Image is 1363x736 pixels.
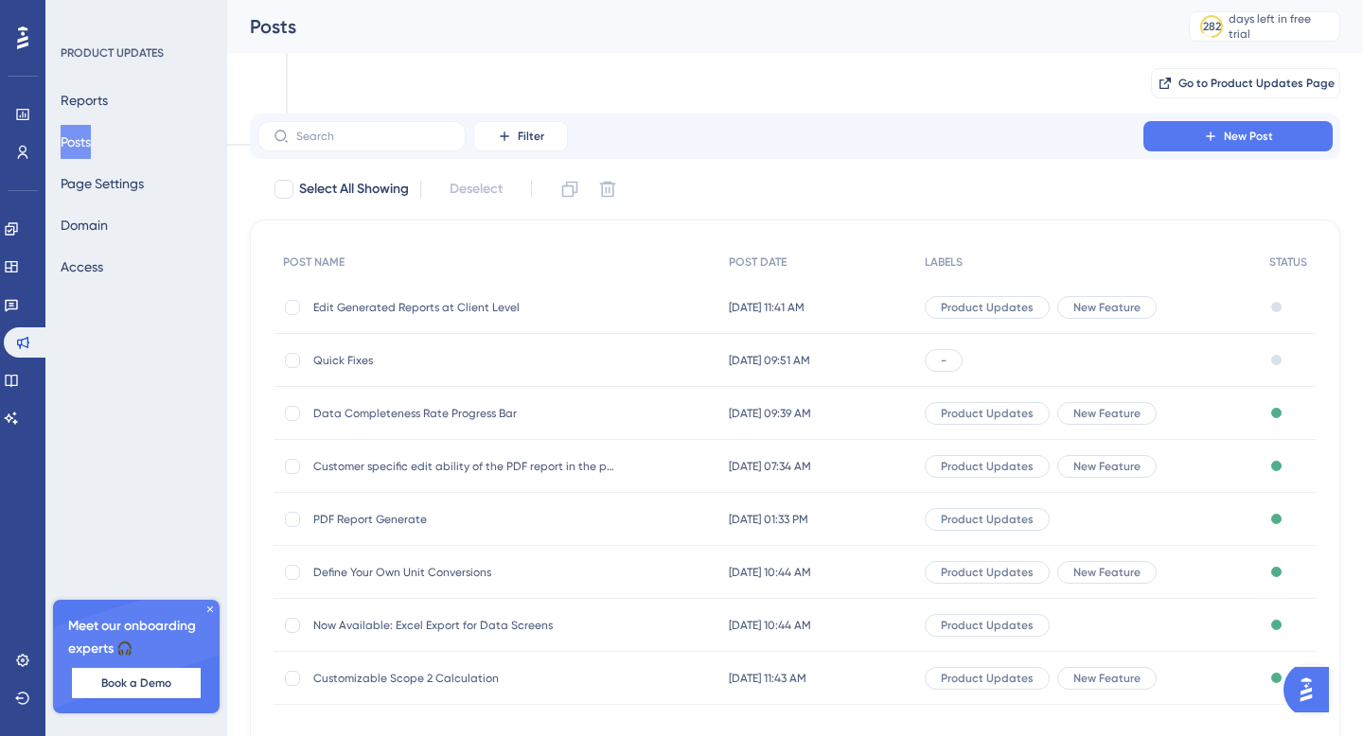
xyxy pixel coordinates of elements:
span: [DATE] 10:44 AM [729,565,811,580]
span: New Feature [1073,300,1141,315]
span: New Feature [1073,671,1141,686]
span: Product Updates [941,406,1034,421]
button: Posts [61,125,91,159]
span: [DATE] 07:34 AM [729,459,811,474]
span: Product Updates [941,618,1034,633]
button: Access [61,250,103,284]
span: PDF Report Generate [313,512,616,527]
span: New Feature [1073,459,1141,474]
span: Filter [518,129,544,144]
iframe: UserGuiding AI Assistant Launcher [1283,661,1340,718]
span: Book a Demo [101,675,171,691]
span: [DATE] 09:39 AM [729,406,811,421]
button: Reports [61,83,108,117]
span: - [941,353,947,368]
span: New Feature [1073,406,1141,421]
div: days left in free trial [1229,11,1334,42]
span: POST DATE [729,254,787,270]
div: 282 [1203,19,1221,34]
span: Customizable Scope 2 Calculation [313,671,616,686]
span: [DATE] 11:41 AM [729,300,805,315]
span: Quick Fixes [313,353,616,368]
span: Product Updates [941,300,1034,315]
button: Domain [61,208,108,242]
div: Posts [250,13,1142,40]
span: Now Available: Excel Export for Data Screens [313,618,616,633]
span: Product Updates [941,512,1034,527]
span: POST NAME [283,254,345,270]
button: Book a Demo [72,668,201,698]
span: Product Updates [941,459,1034,474]
span: LABELS [925,254,963,270]
span: Product Updates [941,565,1034,580]
span: New Feature [1073,565,1141,580]
span: Edit Generated Reports at Client Level [313,300,616,315]
span: Customer specific edit ability of the PDF report in the partner portal [313,459,616,474]
span: Go to Product Updates Page [1178,76,1335,91]
span: Deselect [450,178,503,201]
span: Product Updates [941,671,1034,686]
button: New Post [1143,121,1333,151]
span: [DATE] 09:51 AM [729,353,810,368]
span: STATUS [1269,254,1307,270]
button: Page Settings [61,166,144,201]
div: PRODUCT UPDATES [61,45,164,61]
span: Meet our onboarding experts 🎧 [68,615,204,660]
span: [DATE] 01:33 PM [729,512,808,527]
button: Go to Product Updates Page [1151,68,1340,98]
button: Deselect [433,172,520,206]
span: [DATE] 10:44 AM [729,618,811,633]
span: Data Completeness Rate Progress Bar [313,406,616,421]
span: Define Your Own Unit Conversions [313,565,616,580]
button: Filter [473,121,568,151]
span: New Post [1224,129,1273,144]
input: Search [296,130,450,143]
span: [DATE] 11:43 AM [729,671,806,686]
span: Select All Showing [299,178,409,201]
